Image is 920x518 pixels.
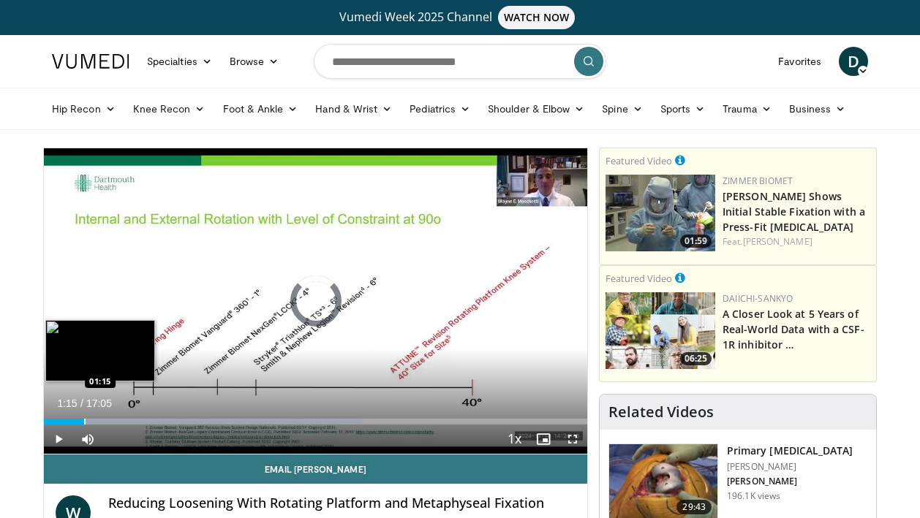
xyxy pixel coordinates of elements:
h3: Primary [MEDICAL_DATA] [727,443,853,458]
a: Trauma [714,94,780,123]
a: Pediatrics [401,94,479,123]
p: 196.1K views [727,490,780,502]
img: 6bc46ad6-b634-4876-a934-24d4e08d5fac.150x105_q85_crop-smart_upscale.jpg [606,175,715,251]
a: Favorites [769,47,830,76]
small: Featured Video [606,272,672,285]
a: A Closer Look at 5 Years of Real-World Data with a CSF-1R inhibitor … [723,307,864,351]
video-js: Video Player [44,148,587,454]
p: [PERSON_NAME] [727,461,853,473]
div: Progress Bar [44,419,587,424]
a: 06:25 [606,292,715,369]
img: 93c22cae-14d1-47f0-9e4a-a244e824b022.png.150x105_q85_crop-smart_upscale.jpg [606,292,715,369]
img: image.jpeg [45,320,155,381]
span: 29:43 [676,500,712,514]
a: Email [PERSON_NAME] [44,454,587,484]
span: 17:05 [86,397,112,409]
a: Business [780,94,855,123]
span: WATCH NOW [498,6,576,29]
a: D [839,47,868,76]
span: 06:25 [680,352,712,365]
div: Feat. [723,235,870,248]
button: Playback Rate [499,424,529,454]
small: Featured Video [606,154,672,167]
a: Knee Recon [124,94,214,123]
a: 01:59 [606,175,715,251]
a: Foot & Ankle [214,94,307,123]
a: [PERSON_NAME] [743,235,812,248]
a: Zimmer Biomet [723,175,793,187]
a: Browse [221,47,288,76]
a: Daiichi-Sankyo [723,292,793,305]
h4: Reducing Loosening With Rotating Platform and Metaphyseal Fixation [108,495,576,511]
a: [PERSON_NAME] Shows Initial Stable Fixation with a Press-Fit [MEDICAL_DATA] [723,189,865,234]
a: Shoulder & Elbow [479,94,593,123]
span: / [80,397,83,409]
a: Specialties [138,47,221,76]
input: Search topics, interventions [314,44,606,79]
a: Sports [652,94,714,123]
button: Play [44,424,73,454]
button: Fullscreen [558,424,587,454]
h4: Related Videos [608,403,714,421]
img: VuMedi Logo [52,54,129,69]
span: 1:15 [57,397,77,409]
button: Enable picture-in-picture mode [529,424,558,454]
a: Hand & Wrist [306,94,401,123]
p: [PERSON_NAME] [727,476,853,487]
button: Mute [73,424,102,454]
a: Hip Recon [43,94,124,123]
span: 01:59 [680,235,712,248]
a: Vumedi Week 2025 ChannelWATCH NOW [54,6,866,29]
a: Spine [593,94,651,123]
